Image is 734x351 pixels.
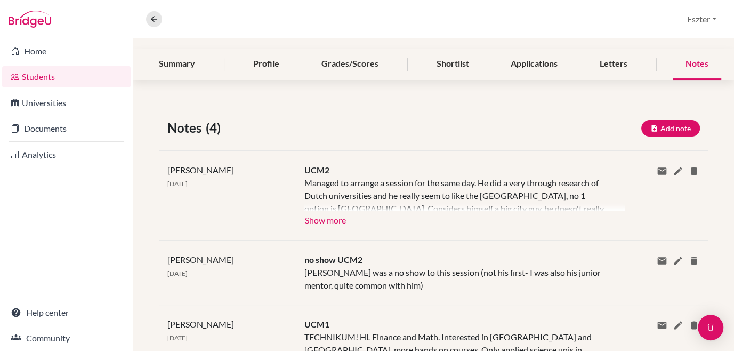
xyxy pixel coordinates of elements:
[296,253,616,292] div: [PERSON_NAME] was a no show to this session (not his first- I was also his junior mentor, quite c...
[167,180,188,188] span: [DATE]
[498,49,570,80] div: Applications
[698,315,723,340] div: Open Intercom Messenger
[146,49,208,80] div: Summary
[167,334,188,342] span: [DATE]
[641,120,700,137] button: Add note
[167,254,234,265] span: [PERSON_NAME]
[2,144,131,165] a: Analytics
[2,66,131,87] a: Students
[682,9,721,29] button: Eszter
[9,11,51,28] img: Bridge-U
[424,49,482,80] div: Shortlist
[167,118,206,138] span: Notes
[304,254,362,265] span: no show UCM2
[304,319,329,329] span: UCM1
[304,211,346,227] button: Show more
[167,269,188,277] span: [DATE]
[167,319,234,329] span: [PERSON_NAME]
[240,49,292,80] div: Profile
[309,49,391,80] div: Grades/Scores
[304,177,608,211] div: Managed to arrange a session for the same day. He did a very through research of Dutch universiti...
[167,165,234,175] span: [PERSON_NAME]
[587,49,640,80] div: Letters
[673,49,721,80] div: Notes
[304,165,329,175] span: UCM2
[206,118,225,138] span: (4)
[2,118,131,139] a: Documents
[2,328,131,349] a: Community
[2,41,131,62] a: Home
[2,92,131,114] a: Universities
[2,302,131,323] a: Help center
